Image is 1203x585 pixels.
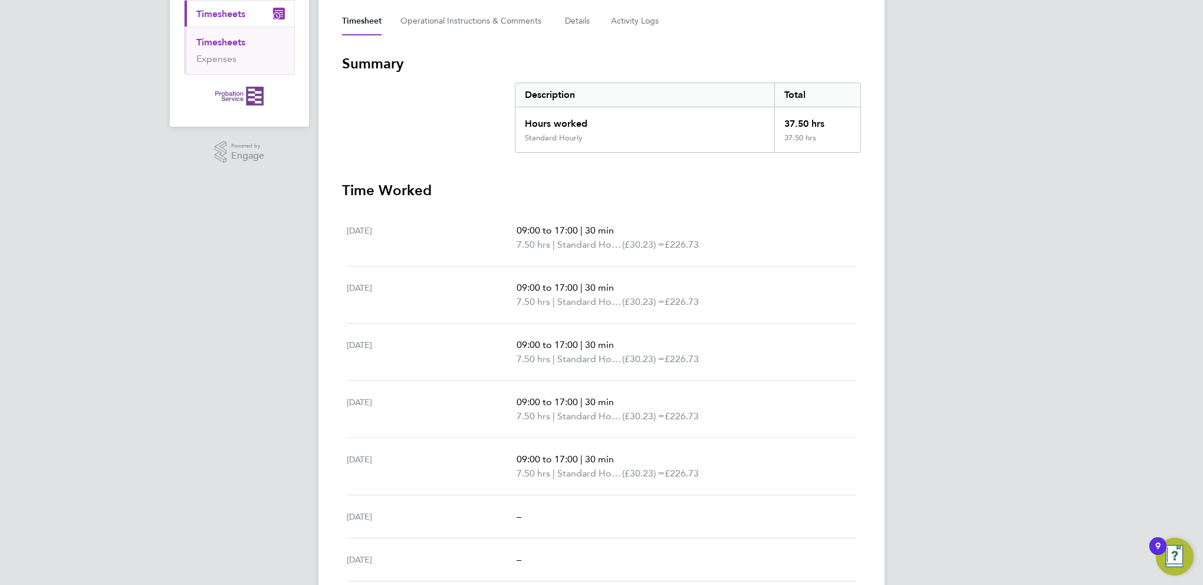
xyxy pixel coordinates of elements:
button: Details [565,7,592,35]
span: 30 min [585,396,614,407]
span: (£30.23) = [622,468,665,479]
span: £226.73 [665,239,699,250]
span: 30 min [585,453,614,465]
span: (£30.23) = [622,296,665,307]
span: 7.50 hrs [517,468,550,479]
span: | [580,282,583,293]
h3: Time Worked [342,181,861,200]
span: Standard Hourly [557,238,622,252]
span: £226.73 [665,410,699,422]
span: Standard Hourly [557,352,622,366]
span: | [553,239,555,250]
span: 30 min [585,339,614,350]
div: [DATE] [347,224,517,252]
span: | [580,396,583,407]
button: Activity Logs [611,7,660,35]
span: 09:00 to 17:00 [517,396,578,407]
a: Powered byEngage [215,141,265,163]
span: 7.50 hrs [517,296,550,307]
span: | [580,453,583,465]
span: 7.50 hrs [517,239,550,250]
div: [DATE] [347,553,517,567]
button: Timesheet [342,7,382,35]
a: Timesheets [196,37,245,48]
div: 37.50 hrs [774,133,860,152]
div: [DATE] [347,281,517,309]
span: 09:00 to 17:00 [517,225,578,236]
span: 30 min [585,282,614,293]
span: (£30.23) = [622,239,665,250]
span: Timesheets [196,8,245,19]
div: [DATE] [347,338,517,366]
span: £226.73 [665,468,699,479]
span: – [517,554,521,565]
a: Expenses [196,53,236,64]
span: Powered by [231,141,264,151]
img: probationservice-logo-retina.png [215,87,263,106]
div: Standard Hourly [525,133,583,143]
span: | [553,468,555,479]
div: Total [774,83,860,107]
div: [DATE] [347,395,517,423]
section: Timesheet [342,54,861,581]
span: | [580,225,583,236]
button: Timesheets [185,1,294,27]
span: 7.50 hrs [517,410,550,422]
span: 30 min [585,225,614,236]
span: 09:00 to 17:00 [517,453,578,465]
span: 09:00 to 17:00 [517,282,578,293]
h3: Summary [342,54,861,73]
span: £226.73 [665,353,699,364]
button: Open Resource Center, 9 new notifications [1156,538,1194,576]
span: (£30.23) = [622,410,665,422]
span: Standard Hourly [557,466,622,481]
button: Operational Instructions & Comments [400,7,546,35]
span: Standard Hourly [557,295,622,309]
span: | [553,410,555,422]
span: Engage [231,151,264,161]
div: Hours worked [515,107,774,133]
span: | [553,353,555,364]
span: – [517,511,521,522]
span: (£30.23) = [622,353,665,364]
span: Standard Hourly [557,409,622,423]
span: | [580,339,583,350]
span: £226.73 [665,296,699,307]
div: [DATE] [347,452,517,481]
span: 09:00 to 17:00 [517,339,578,350]
div: [DATE] [347,510,517,524]
span: 7.50 hrs [517,353,550,364]
div: 9 [1155,546,1161,561]
div: Timesheets [185,27,294,74]
div: Summary [515,83,861,153]
a: Go to home page [184,87,295,106]
div: Description [515,83,774,107]
div: 37.50 hrs [774,107,860,133]
span: | [553,296,555,307]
